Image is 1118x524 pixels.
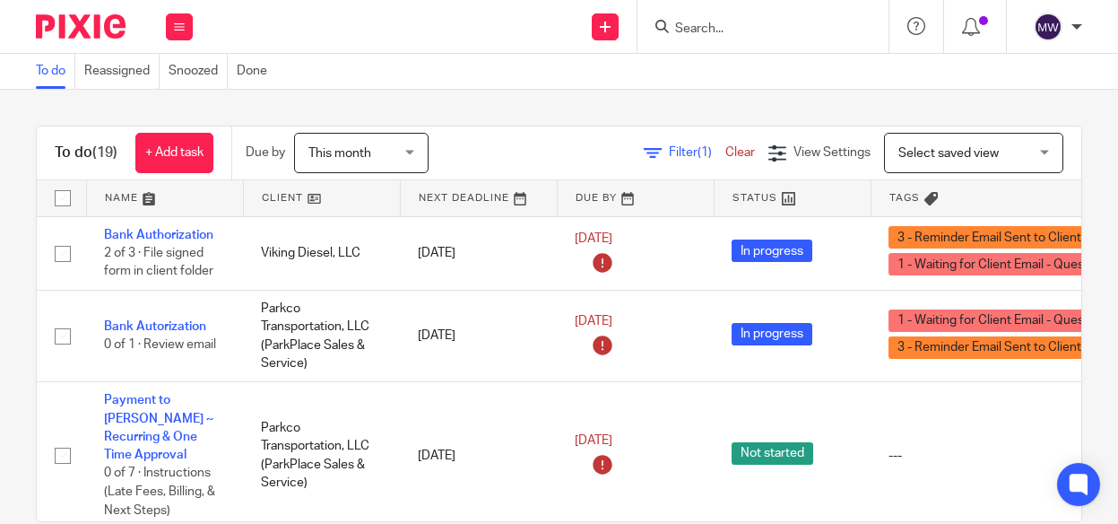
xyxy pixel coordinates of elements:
span: Not started [732,442,813,465]
img: svg%3E [1034,13,1062,41]
a: Clear [725,146,755,159]
span: This month [308,147,371,160]
span: (19) [92,145,117,160]
span: 3 - Reminder Email Sent to Client [888,336,1090,359]
td: [DATE] [400,290,557,381]
span: Select saved view [898,147,999,160]
span: Tags [889,193,920,203]
img: Pixie [36,14,126,39]
td: Viking Diesel, LLC [243,216,400,290]
td: Parkco Transportation, LLC (ParkPlace Sales & Service) [243,290,400,381]
span: 0 of 7 · Instructions (Late Fees, Billing, & Next Steps) [104,467,215,517]
p: Due by [246,144,285,162]
span: (1) [698,146,712,159]
span: View Settings [793,146,871,159]
input: Search [673,22,835,38]
span: In progress [732,240,812,262]
span: In progress [732,323,812,345]
span: 3 - Reminder Email Sent to Client [888,226,1090,249]
span: [DATE] [575,435,612,448]
a: + Add task [135,133,213,173]
a: Bank Autorization [104,320,206,333]
a: Payment to [PERSON_NAME] ~ Recurring & One Time Approval [104,394,213,461]
span: Filter [669,146,725,159]
a: Reassigned [84,54,160,89]
td: [DATE] [400,216,557,290]
span: [DATE] [575,316,612,328]
span: 0 of 1 · Review email [104,339,216,352]
a: To do [36,54,75,89]
a: Done [237,54,276,89]
span: [DATE] [575,232,612,245]
a: Snoozed [169,54,228,89]
span: 2 of 3 · File signed form in client folder [104,247,213,278]
a: Bank Authorization [104,229,213,241]
h1: To do [55,144,117,162]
